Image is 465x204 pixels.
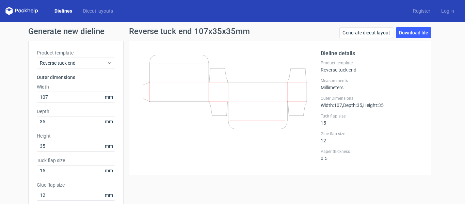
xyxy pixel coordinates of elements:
[28,27,437,35] h1: Generate new dieline
[37,182,115,188] label: Glue flap size
[321,131,423,137] label: Glue flap size
[40,60,107,66] span: Reverse tuck end
[321,96,423,101] label: Outer Dimensions
[37,157,115,164] label: Tuck flap size
[321,149,423,161] div: 0.5
[78,7,118,14] a: Diecut layouts
[103,166,115,176] span: mm
[396,27,431,38] a: Download file
[37,108,115,115] label: Depth
[321,149,423,154] label: Paper thickness
[321,131,423,143] div: 12
[321,113,423,126] div: 15
[103,141,115,151] span: mm
[362,103,384,108] span: , Height : 35
[342,103,362,108] span: , Depth : 35
[129,27,250,35] h1: Reverse tuck end 107x35x35mm
[436,7,460,14] a: Log in
[103,92,115,102] span: mm
[321,103,342,108] span: Width : 107
[321,113,423,119] label: Tuck flap size
[103,116,115,127] span: mm
[321,60,423,73] div: Reverse tuck end
[37,83,115,90] label: Width
[37,49,115,56] label: Product template
[321,49,423,58] h2: Dieline details
[37,132,115,139] label: Height
[321,60,423,66] label: Product template
[321,78,423,90] div: Millimeters
[407,7,436,14] a: Register
[37,74,115,81] h3: Outer dimensions
[321,78,423,83] label: Measurements
[49,7,78,14] a: Dielines
[339,27,393,38] a: Generate diecut layout
[103,190,115,200] span: mm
